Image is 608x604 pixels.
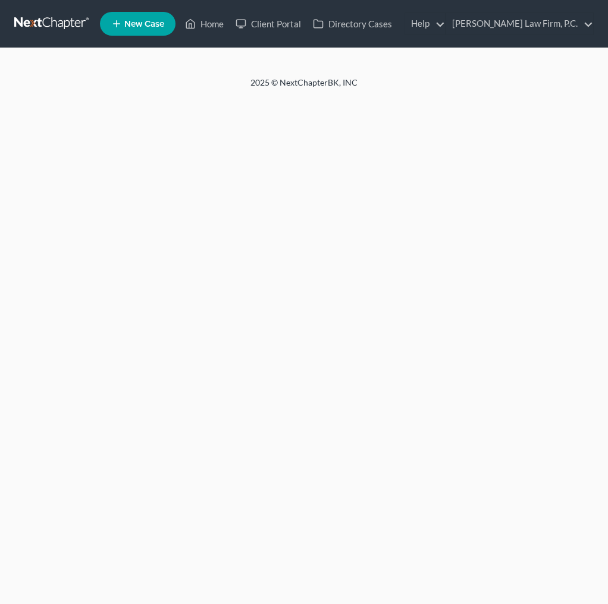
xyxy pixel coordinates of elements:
a: Home [179,13,230,34]
a: Client Portal [230,13,307,34]
a: [PERSON_NAME] Law Firm, P.C. [446,13,593,34]
a: Directory Cases [307,13,398,34]
div: 2025 © NextChapterBK, INC [18,77,590,98]
new-legal-case-button: New Case [100,12,175,36]
a: Help [405,13,445,34]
